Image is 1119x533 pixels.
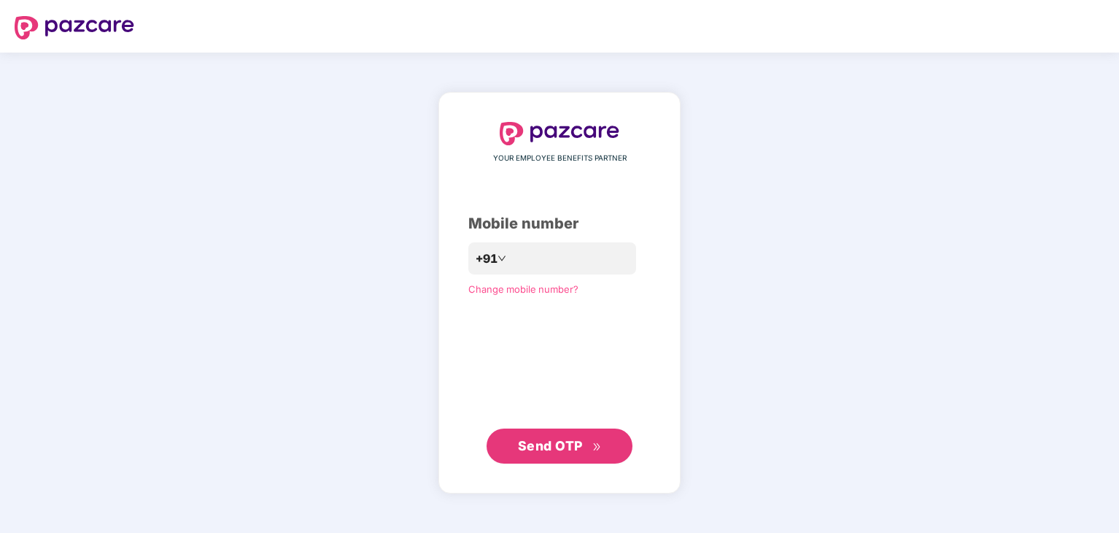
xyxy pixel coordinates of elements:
[468,283,578,295] a: Change mobile number?
[476,250,497,268] span: +91
[493,153,627,164] span: YOUR EMPLOYEE BENEFITS PARTNER
[592,442,602,452] span: double-right
[497,254,506,263] span: down
[500,122,619,145] img: logo
[518,438,583,453] span: Send OTP
[468,212,651,235] div: Mobile number
[487,429,632,464] button: Send OTPdouble-right
[15,16,134,39] img: logo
